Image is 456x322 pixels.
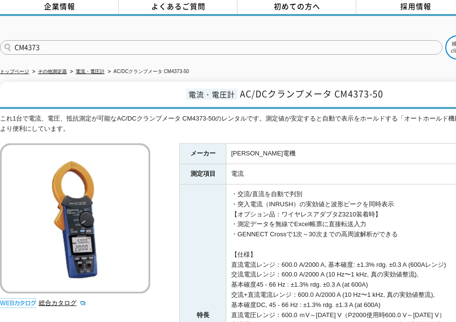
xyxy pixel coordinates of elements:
span: 初めての方へ [274,1,320,12]
th: 測定項目 [180,164,226,184]
a: その他測定器 [38,69,67,74]
a: 総合カタログ [39,299,86,307]
span: 電流・電圧計 [186,89,237,100]
li: AC/DCクランプメータ CM4373-50 [106,67,189,77]
span: AC/DCクランプメータ CM4373-50 [240,87,383,100]
a: 電流・電圧計 [76,69,105,74]
th: メーカー [180,144,226,164]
